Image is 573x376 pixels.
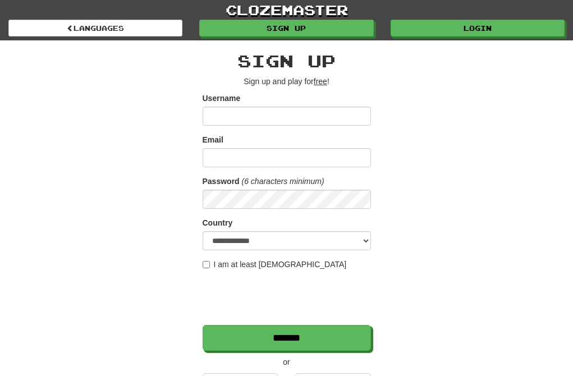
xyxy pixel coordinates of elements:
iframe: reCAPTCHA [203,276,373,319]
h2: Sign up [203,52,371,70]
a: Languages [8,20,182,36]
input: I am at least [DEMOGRAPHIC_DATA] [203,261,210,268]
label: Email [203,134,223,145]
p: Sign up and play for ! [203,76,371,87]
label: I am at least [DEMOGRAPHIC_DATA] [203,259,347,270]
a: Sign up [199,20,373,36]
p: or [203,356,371,368]
u: free [314,77,327,86]
a: Login [391,20,565,36]
label: Country [203,217,233,228]
em: (6 characters minimum) [242,177,324,186]
label: Password [203,176,240,187]
label: Username [203,93,241,104]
